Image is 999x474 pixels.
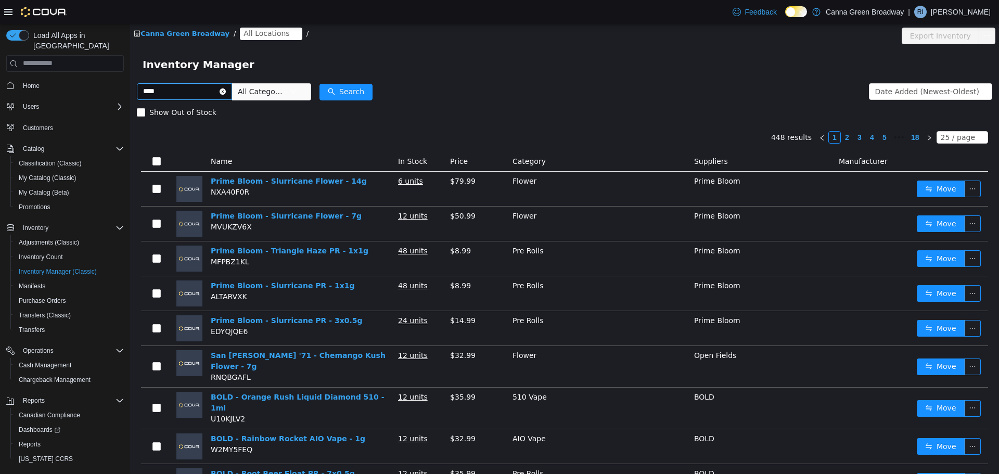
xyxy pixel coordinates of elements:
li: Next Page [793,107,805,120]
span: W2MY5FEQ [81,421,122,430]
button: icon: swapMove [787,449,835,466]
button: My Catalog (Beta) [10,185,128,200]
td: Pre Rolls [378,287,560,322]
a: Transfers (Classic) [15,309,75,322]
button: Reports [10,437,128,452]
button: icon: ellipsis [834,376,851,393]
img: Prime Bloom - Triangle Haze PR - 1x1g placeholder [46,222,72,248]
span: Open Fields [564,327,606,336]
button: icon: ellipsis [834,157,851,173]
i: icon: shop [4,6,10,13]
span: Canadian Compliance [19,411,80,419]
span: Customers [23,124,53,132]
td: Pre Rolls [378,217,560,252]
button: Transfers [10,323,128,337]
button: Reports [19,394,49,407]
span: Dark Mode [785,17,786,18]
td: Pre Rolls [378,252,560,287]
button: Manifests [10,279,128,293]
td: Flower [378,148,560,183]
span: Reports [19,394,124,407]
span: EDYQJQE6 [81,303,118,312]
span: Canadian Compliance [15,409,124,421]
a: 2 [711,108,723,119]
button: Inventory [19,222,53,234]
span: Show Out of Stock [15,84,91,93]
a: Inventory Count [15,251,67,263]
span: Inventory [23,224,48,232]
a: Dashboards [15,424,65,436]
span: $8.99 [320,223,341,231]
a: Manifests [15,280,49,292]
button: icon: ellipsis [834,414,851,431]
button: Canadian Compliance [10,408,128,422]
img: Cova [21,7,67,17]
p: Canna Green Broadway [826,6,904,18]
button: icon: searchSearch [189,60,242,76]
a: Dashboards [10,422,128,437]
button: Inventory Count [10,250,128,264]
span: Name [81,133,102,142]
button: icon: swapMove [787,191,835,208]
span: Home [19,79,124,92]
li: 1 [698,107,711,120]
button: Operations [19,344,58,357]
button: icon: ellipsis [834,261,851,278]
p: | [908,6,910,18]
span: Inventory Manager (Classic) [15,265,124,278]
span: My Catalog (Beta) [15,186,124,199]
u: 12 units [268,327,298,336]
a: Adjustments (Classic) [15,236,83,249]
a: icon: shopCanna Green Broadway [4,6,99,14]
img: BOLD - Orange Rush Liquid Diamond 510 - 1ml placeholder [46,368,72,394]
img: Prime Bloom - Slurricane Flower - 14g placeholder [46,152,72,178]
span: Classification (Classic) [19,159,82,168]
span: Users [19,100,124,113]
span: Reports [23,396,45,405]
span: Manifests [15,280,124,292]
span: $8.99 [320,258,341,266]
span: Inventory Count [15,251,124,263]
button: Customers [2,120,128,135]
button: icon: swapMove [787,414,835,431]
button: icon: ellipsis [834,449,851,466]
button: Transfers (Classic) [10,308,128,323]
span: / [104,6,106,14]
span: Transfers [15,324,124,336]
span: Classification (Classic) [15,157,124,170]
span: Prime Bloom [564,223,610,231]
a: Reports [15,438,45,451]
span: My Catalog (Classic) [19,174,76,182]
td: Flower [378,183,560,217]
button: Users [19,100,43,113]
span: Customers [19,121,124,134]
span: Cash Management [15,359,124,371]
a: 18 [778,108,792,119]
button: Users [2,99,128,114]
span: Inventory Manager [12,32,131,49]
a: Home [19,80,44,92]
span: Transfers (Classic) [15,309,124,322]
button: Inventory Manager (Classic) [10,264,128,279]
a: Classification (Classic) [15,157,86,170]
span: All Categories [108,62,155,73]
span: MVUKZV6X [81,199,122,207]
a: Feedback [728,2,781,22]
span: $79.99 [320,153,345,161]
button: Adjustments (Classic) [10,235,128,250]
button: Purchase Orders [10,293,128,308]
button: Chargeback Management [10,373,128,387]
span: / [176,6,178,14]
a: [US_STATE] CCRS [15,453,77,465]
button: Catalog [19,143,48,155]
a: 3 [724,108,735,119]
span: Suppliers [564,133,598,142]
span: Inventory Count [19,253,63,261]
button: icon: ellipsis [834,335,851,351]
u: 24 units [268,292,298,301]
span: Reports [19,440,41,449]
u: 6 units [268,153,293,161]
span: In Stock [268,133,297,142]
span: $32.99 [320,411,345,419]
span: Promotions [19,203,50,211]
